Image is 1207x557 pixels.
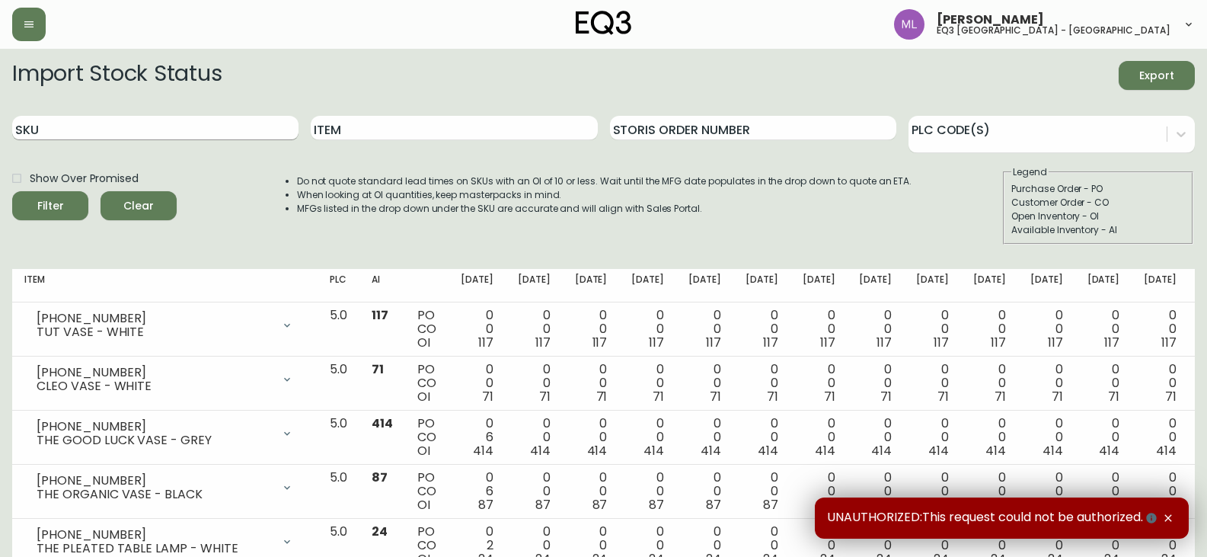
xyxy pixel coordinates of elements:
div: 0 0 [746,417,778,458]
div: 0 0 [1087,309,1120,350]
span: 71 [1108,388,1119,405]
div: 0 0 [461,309,493,350]
div: 0 0 [859,471,892,512]
div: 0 0 [916,363,949,404]
li: When looking at OI quantities, keep masterpacks in mind. [297,188,912,202]
div: 0 0 [1030,309,1063,350]
th: [DATE] [506,269,563,303]
span: 414 [758,442,778,459]
th: [DATE] [961,269,1018,303]
div: [PHONE_NUMBER]THE GOOD LUCK VASE - GREY [24,417,305,450]
span: 87 [820,496,835,514]
th: [DATE] [733,269,790,303]
th: [DATE] [1132,269,1189,303]
span: 117 [372,306,388,324]
div: 0 0 [575,417,608,458]
div: 0 0 [688,471,721,512]
div: 0 0 [803,471,835,512]
div: THE GOOD LUCK VASE - GREY [37,434,272,447]
div: 0 0 [1144,417,1177,458]
span: 414 [473,442,493,459]
span: 117 [706,334,721,351]
div: 0 0 [575,309,608,350]
span: OI [417,334,430,351]
div: 0 0 [1144,471,1177,512]
td: 5.0 [318,465,359,519]
span: 71 [995,388,1006,405]
span: OI [417,442,430,459]
span: 71 [539,388,551,405]
th: [DATE] [904,269,961,303]
div: [PHONE_NUMBER] [37,366,272,379]
div: 0 0 [859,309,892,350]
div: 0 0 [631,363,664,404]
div: 0 0 [688,363,721,404]
img: baddbcff1c9a25bf9b3a4739eeaf679c [894,9,924,40]
div: 0 0 [746,363,778,404]
span: 87 [1104,496,1119,514]
span: 414 [871,442,892,459]
span: 71 [482,388,493,405]
div: [PHONE_NUMBER]THE ORGANIC VASE - BLACK [24,471,305,504]
span: 87 [706,496,721,514]
span: 117 [649,334,664,351]
div: [PHONE_NUMBER] [37,420,272,434]
span: 87 [372,469,388,486]
button: Filter [12,191,88,220]
span: 87 [1048,496,1063,514]
span: Export [1131,66,1183,85]
div: 0 0 [631,471,664,512]
div: 0 0 [631,417,664,458]
div: 0 0 [688,417,721,458]
span: 414 [1099,442,1119,459]
div: 0 0 [1087,417,1120,458]
th: PLC [318,269,359,303]
div: Available Inventory - AI [1011,223,1185,237]
div: 0 0 [746,471,778,512]
div: 0 0 [916,417,949,458]
span: 117 [934,334,949,351]
div: 0 0 [973,417,1006,458]
span: 414 [530,442,551,459]
div: 0 0 [575,471,608,512]
th: [DATE] [619,269,676,303]
div: 0 0 [518,417,551,458]
span: 71 [653,388,664,405]
span: 71 [880,388,892,405]
div: 0 0 [746,309,778,350]
span: 87 [763,496,778,514]
div: 0 0 [1144,363,1177,404]
th: [DATE] [449,269,506,303]
div: THE ORGANIC VASE - BLACK [37,488,272,501]
span: Clear [113,197,164,216]
span: 117 [535,334,551,351]
div: 0 0 [688,309,721,350]
span: 87 [934,496,949,514]
div: 0 0 [916,471,949,512]
div: 0 6 [461,417,493,458]
div: 0 0 [916,309,949,350]
div: 0 0 [631,309,664,350]
div: 0 0 [973,309,1006,350]
span: 414 [701,442,721,459]
img: logo [576,11,632,35]
li: MFGs listed in the drop down under the SKU are accurate and will align with Sales Portal. [297,202,912,216]
div: 0 0 [973,363,1006,404]
div: 0 0 [1087,471,1120,512]
div: Customer Order - CO [1011,196,1185,210]
th: [DATE] [1018,269,1075,303]
button: Clear [101,191,177,220]
th: [DATE] [563,269,620,303]
div: THE PLEATED TABLE LAMP - WHITE [37,542,272,555]
div: PO CO [417,309,436,350]
span: UNAUTHORIZED:This request could not be authorized. [827,510,1160,527]
div: [PHONE_NUMBER]CLEO VASE - WHITE [24,363,305,396]
span: 87 [1161,496,1177,514]
h2: Import Stock Status [12,61,222,90]
th: [DATE] [790,269,848,303]
div: 0 0 [461,363,493,404]
span: 117 [820,334,835,351]
legend: Legend [1011,165,1049,179]
span: 87 [877,496,892,514]
div: PO CO [417,363,436,404]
